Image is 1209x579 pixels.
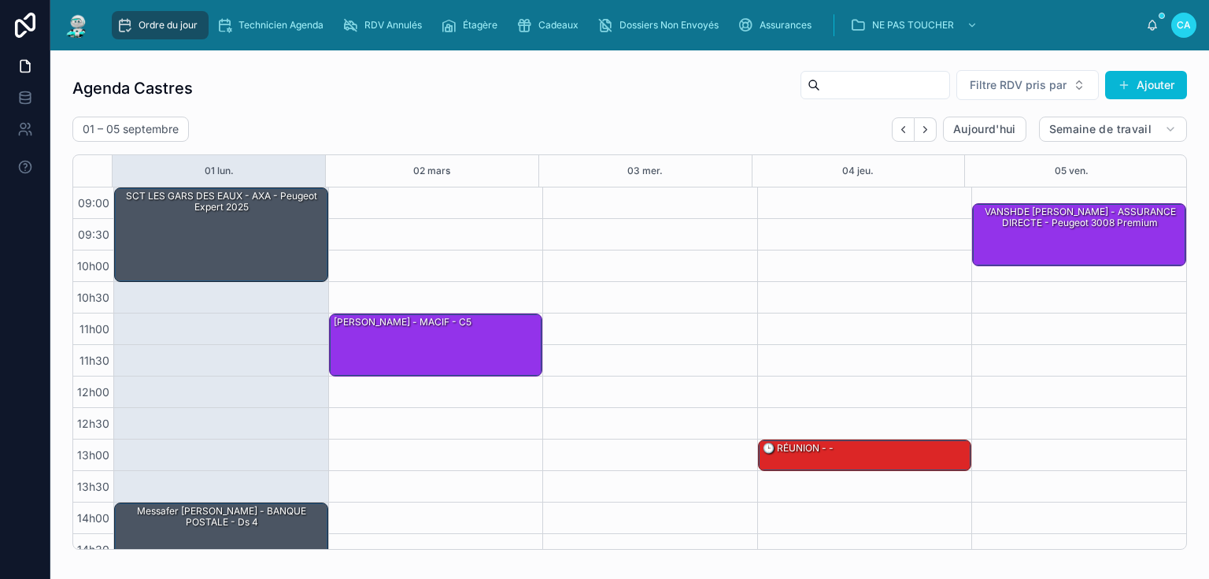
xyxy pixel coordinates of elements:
font: Filtre RDV pris par [970,78,1067,91]
font: 13h30 [77,480,109,493]
font: Étagère [463,19,497,31]
button: Suivant [915,117,937,142]
button: Bouton de sélection [956,70,1099,100]
a: NE PAS TOUCHER [845,11,985,39]
font: Aujourd'hui [953,122,1016,135]
button: 01 lun. [205,155,234,187]
div: Messafer [PERSON_NAME] - BANQUE POSTALE - ds 4 [115,503,327,565]
a: Technicien Agenda [212,11,335,39]
button: 05 ven. [1055,155,1089,187]
font: 05 ven. [1055,165,1089,176]
font: 14h30 [77,543,109,556]
font: 10h00 [77,259,109,273]
font: 02 mars [413,165,450,176]
div: [PERSON_NAME] - MACIF - c5 [330,314,542,376]
button: Aujourd'hui [943,117,1026,142]
div: contenu déroulant [104,8,1146,43]
button: Ajouter [1105,71,1187,99]
div: SCT LES GARS DES EAUX - AXA - Peugeot Expert 2025 [115,188,327,281]
font: VANSHDE [PERSON_NAME] - ASSURANCE DIRECTE - Peugeot 3008 premium [985,206,1176,228]
a: RDV Annulés [338,11,433,39]
font: 14h00 [77,511,109,525]
font: Assurances [760,19,812,31]
button: Semaine de travail [1039,117,1187,142]
button: Dos [892,117,915,142]
div: VANSHDE [PERSON_NAME] - ASSURANCE DIRECTE - Peugeot 3008 premium [973,204,1185,265]
font: Semaine de travail [1049,122,1152,135]
img: Logo de l'application [63,13,91,38]
font: CA [1177,19,1191,31]
font: 10h30 [77,291,109,304]
font: 11h30 [79,354,109,367]
font: SCT LES GARS DES EAUX - AXA - Peugeot Expert 2025 [126,190,317,213]
a: Étagère [436,11,508,39]
font: RDV Annulés [364,19,422,31]
a: Dossiers Non Envoyés [593,11,730,39]
a: Ordre du jour [112,11,209,39]
font: [PERSON_NAME] - MACIF - c5 [334,316,471,328]
font: 12h30 [77,417,109,430]
a: Cadeaux [512,11,590,39]
font: 13h00 [77,448,109,462]
font: 04 jeu. [842,165,874,176]
button: 04 jeu. [842,155,874,187]
font: 12h00 [77,385,109,399]
button: 02 mars [413,155,450,187]
font: Agenda Castres [72,79,193,98]
font: 01 – 05 septembre [83,122,179,135]
a: Assurances [733,11,823,39]
font: 09:00 [78,196,109,210]
font: Technicien Agenda [238,19,324,31]
font: Messafer [PERSON_NAME] - BANQUE POSTALE - ds 4 [137,505,306,528]
font: NE PAS TOUCHER [872,19,954,31]
font: Ajouter [1137,78,1174,91]
font: 09:30 [78,228,109,241]
font: 11h00 [79,322,109,336]
font: Cadeaux [538,19,579,31]
font: 🕒 RÉUNION - - [763,442,834,454]
div: 🕒 RÉUNION - - [759,440,971,470]
font: Ordre du jour [139,19,198,31]
font: 01 lun. [205,165,234,176]
button: 03 mer. [627,155,663,187]
font: Dossiers Non Envoyés [619,19,719,31]
font: 03 mer. [627,165,663,176]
